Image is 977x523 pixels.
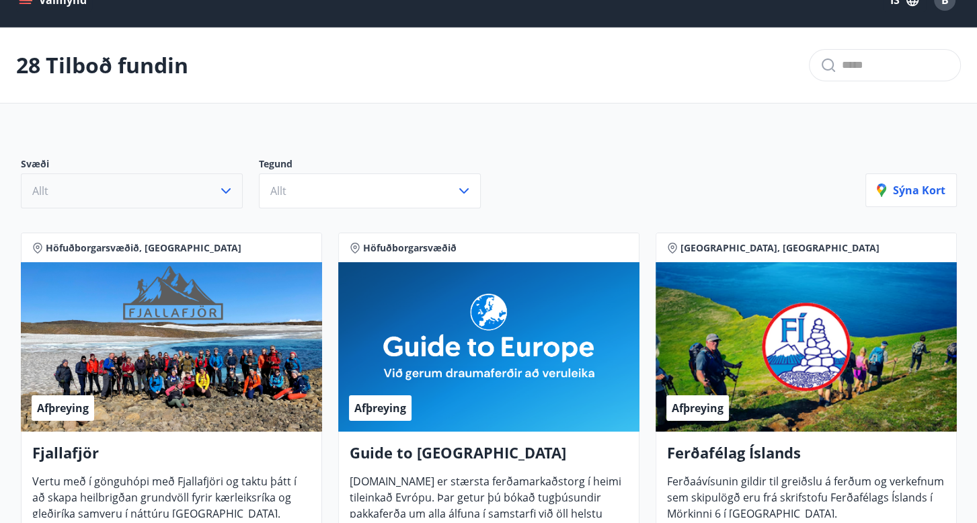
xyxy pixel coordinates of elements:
[350,442,628,473] h4: Guide to [GEOGRAPHIC_DATA]
[877,183,945,198] p: Sýna kort
[46,241,241,255] span: Höfuðborgarsvæðið, [GEOGRAPHIC_DATA]
[363,241,457,255] span: Höfuðborgarsvæðið
[37,401,89,415] span: Afþreying
[21,157,259,173] p: Svæði
[354,401,406,415] span: Afþreying
[32,184,48,198] span: Allt
[21,173,243,208] button: Allt
[865,173,957,207] button: Sýna kort
[667,442,945,473] h4: Ferðafélag Íslands
[32,442,311,473] h4: Fjallafjör
[259,173,481,208] button: Allt
[16,50,188,80] p: 28 Tilboð fundin
[672,401,724,415] span: Afþreying
[270,184,286,198] span: Allt
[259,157,497,173] p: Tegund
[680,241,880,255] span: [GEOGRAPHIC_DATA], [GEOGRAPHIC_DATA]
